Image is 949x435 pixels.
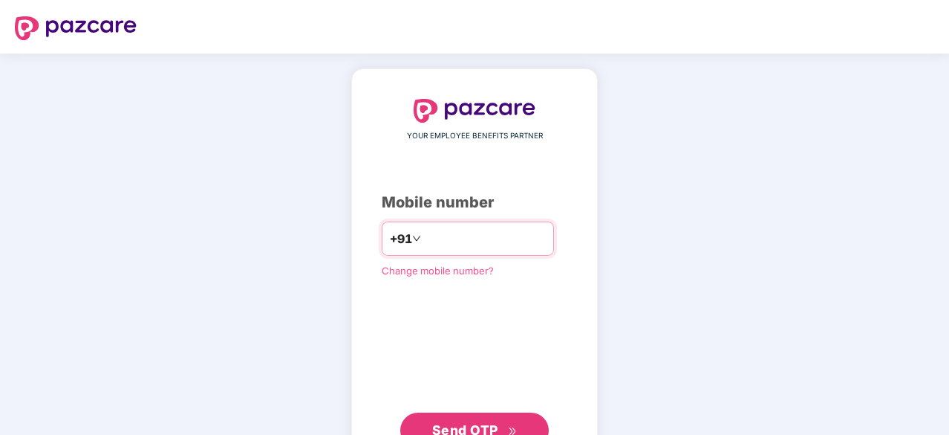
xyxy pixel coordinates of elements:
div: Mobile number [382,191,567,214]
a: Change mobile number? [382,265,494,277]
img: logo [414,99,535,123]
img: logo [15,16,137,40]
span: YOUR EMPLOYEE BENEFITS PARTNER [407,130,543,142]
span: down [412,234,421,243]
span: +91 [390,230,412,248]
